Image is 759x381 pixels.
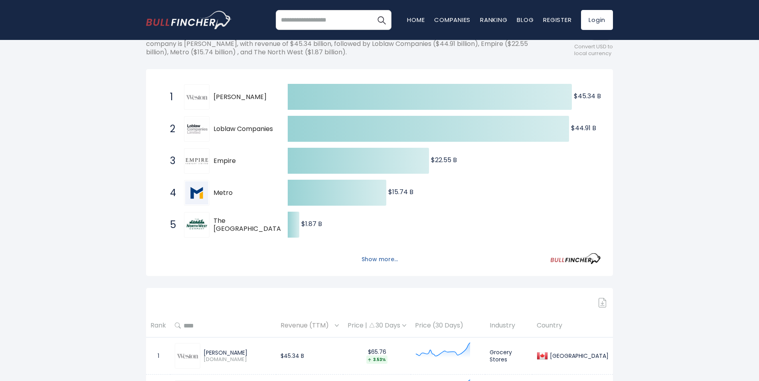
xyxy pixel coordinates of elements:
span: 5 [166,218,174,232]
td: 1 [146,337,170,375]
text: $45.34 B [574,91,601,101]
span: 2 [166,122,174,136]
button: Search [372,10,391,30]
text: $22.55 B [431,155,457,165]
span: Convert USD to local currency [574,44,613,57]
a: Blog [517,16,534,24]
td: $45.34 B [276,337,343,375]
div: [GEOGRAPHIC_DATA] [548,352,609,359]
span: Loblaw Companies [213,125,274,133]
img: bullfincher logo [146,11,232,29]
th: Rank [146,314,170,337]
a: Login [581,10,613,30]
div: $65.76 [348,348,406,364]
th: Price (30 Days) [411,314,485,337]
img: Empire [185,158,208,165]
a: Go to homepage [146,11,232,29]
span: 3 [166,154,174,168]
text: $15.74 B [388,187,413,196]
button: Show more... [357,253,403,266]
span: Metro [213,189,274,197]
img: The North West [185,213,208,236]
span: 1 [166,90,174,104]
a: Register [543,16,571,24]
p: The following shows the ranking of the largest Canadian companies by revenue(TTM). The top-rankin... [146,32,541,56]
a: Home [407,16,425,24]
th: Industry [485,314,532,337]
span: 4 [166,186,174,200]
div: [PERSON_NAME] [204,349,272,356]
img: WN.TO.png [176,353,199,359]
img: George Weston [185,94,208,101]
text: $1.87 B [301,219,322,228]
span: Empire [213,157,274,165]
span: The [GEOGRAPHIC_DATA] [213,217,284,234]
img: Loblaw Companies [185,117,208,141]
span: [DOMAIN_NAME] [204,356,272,363]
a: Companies [434,16,470,24]
a: Ranking [480,16,507,24]
img: Metro [185,181,208,204]
div: 3.53% [366,355,387,364]
span: Revenue (TTM) [281,319,333,332]
span: [PERSON_NAME] [213,93,274,101]
td: Grocery Stores [485,337,532,375]
div: Price | 30 Days [348,321,406,330]
text: $44.91 B [571,123,596,133]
